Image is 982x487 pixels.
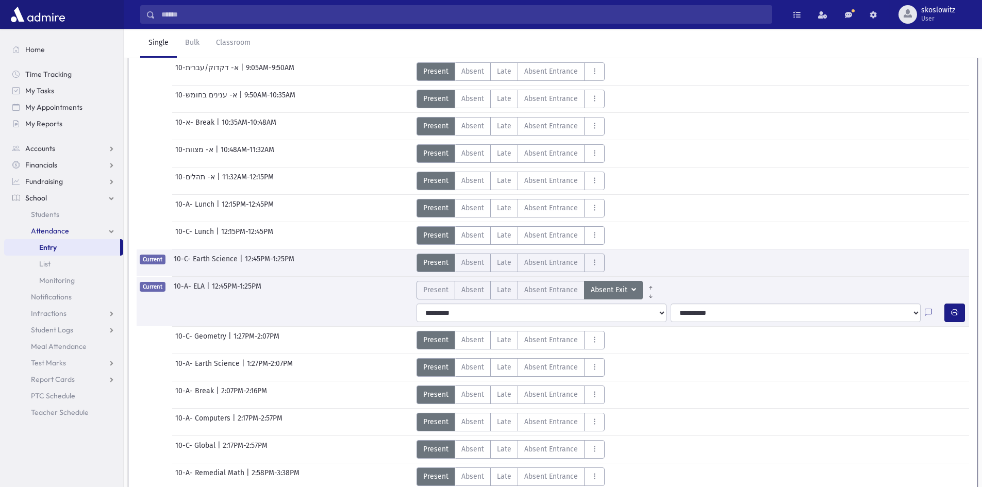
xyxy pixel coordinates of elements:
span: Teacher Schedule [31,408,89,417]
span: 10-C- Geometry [175,331,228,349]
span: Absent Entrance [524,66,578,77]
span: Absent [461,389,484,400]
div: AttTypes [417,440,605,459]
span: | [241,62,246,81]
span: Late [497,389,511,400]
span: Present [423,257,448,268]
a: Notifications [4,289,123,305]
span: 9:05AM-9:50AM [246,62,294,81]
span: 10-C- Global [175,440,218,459]
span: Absent [461,444,484,455]
span: My Tasks [25,86,54,95]
span: Absent [461,334,484,345]
div: AttTypes [417,144,605,163]
span: 2:58PM-3:38PM [252,467,299,486]
span: Present [423,284,448,295]
a: PTC Schedule [4,388,123,404]
input: Search [155,5,772,24]
a: Test Marks [4,355,123,371]
span: Absent [461,175,484,186]
span: Infractions [31,309,66,318]
a: School [4,190,123,206]
span: 10-A- Computers [175,413,232,431]
span: Late [497,284,511,295]
span: | [207,281,212,299]
div: AttTypes [417,254,605,272]
span: PTC Schedule [31,391,75,400]
span: Absent Entrance [524,175,578,186]
span: Absent Entrance [524,257,578,268]
a: Fundraising [4,173,123,190]
a: Teacher Schedule [4,404,123,421]
span: Accounts [25,144,55,153]
span: 10-א- Break [175,117,217,136]
span: Absent Entrance [524,121,578,131]
span: 10-A- Earth Science [175,358,242,377]
span: Current [140,282,165,292]
span: 10-A- Break [175,385,216,404]
span: Present [423,389,448,400]
span: Absent Entrance [524,416,578,427]
span: 10-A- ELA [174,281,207,299]
span: Absent Entrance [524,284,578,295]
span: Absent Entrance [524,203,578,213]
span: | [239,90,244,108]
span: Attendance [31,226,69,236]
span: Absent [461,284,484,295]
span: Late [497,471,511,482]
span: 9:50AM-10:35AM [244,90,295,108]
span: Monitoring [39,276,75,285]
div: AttTypes [417,281,659,299]
span: Late [497,362,511,373]
a: Home [4,41,123,58]
span: | [228,331,234,349]
a: All Prior [643,281,659,289]
span: Financials [25,160,57,170]
span: Present [423,230,448,241]
span: 1:27PM-2:07PM [247,358,293,377]
a: My Reports [4,115,123,132]
span: skoslowitz [921,6,955,14]
a: Infractions [4,305,123,322]
span: Absent [461,93,484,104]
span: 2:17PM-2:57PM [223,440,268,459]
span: Absent Entrance [524,334,578,345]
span: 12:45PM-1:25PM [212,281,261,299]
span: Present [423,444,448,455]
span: | [217,117,222,136]
div: AttTypes [417,199,605,217]
span: 2:07PM-2:16PM [221,385,267,404]
span: Late [497,93,511,104]
span: User [921,14,955,23]
span: | [246,467,252,486]
span: Late [497,148,511,159]
a: Entry [4,239,120,256]
span: Late [497,257,511,268]
a: Bulk [177,29,208,58]
span: My Reports [25,119,62,128]
span: Test Marks [31,358,66,367]
span: Present [423,334,448,345]
span: Absent Entrance [524,444,578,455]
a: All Later [643,289,659,297]
a: Accounts [4,140,123,157]
span: | [216,385,221,404]
span: Absent Entrance [524,148,578,159]
a: Students [4,206,123,223]
span: Late [497,121,511,131]
span: 10-A- Lunch [175,199,217,217]
span: Present [423,175,448,186]
span: Absent Entrance [524,230,578,241]
a: Financials [4,157,123,173]
span: School [25,193,47,203]
span: Late [497,203,511,213]
div: AttTypes [417,413,605,431]
span: Notifications [31,292,72,301]
span: 12:15PM-12:45PM [222,199,274,217]
span: 10-א- תהלים [175,172,217,190]
span: Absent [461,471,484,482]
a: My Appointments [4,99,123,115]
span: List [39,259,51,268]
a: List [4,256,123,272]
span: Fundraising [25,177,63,186]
